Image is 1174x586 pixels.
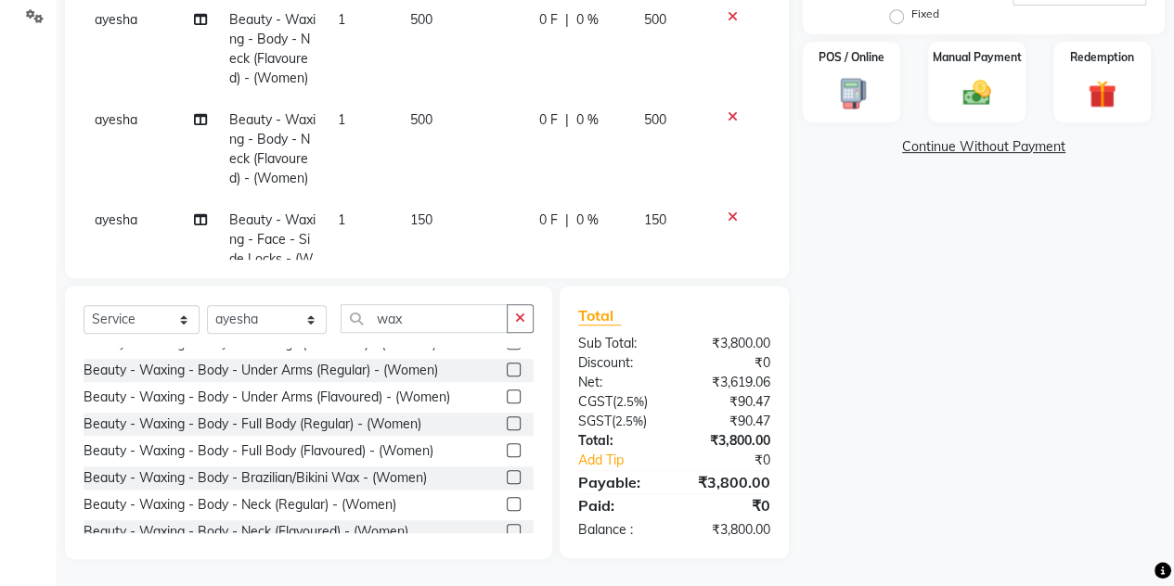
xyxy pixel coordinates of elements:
img: _pos-terminal.svg [829,77,874,110]
span: 1 [338,211,345,228]
span: | [565,110,569,130]
div: Balance : [564,520,675,540]
div: ₹0 [674,353,784,373]
div: Sub Total: [564,334,675,353]
span: CGST [578,393,613,410]
span: 0 % [576,210,599,230]
span: Beauty - Waxing - Body - Neck (Flavoured) - (Women) [229,111,316,186]
div: ₹0 [674,494,784,516]
span: 2.5% [616,394,644,409]
div: ( ) [564,412,675,431]
span: | [565,210,569,230]
div: Total: [564,431,675,451]
div: ₹3,800.00 [674,431,784,451]
div: Paid: [564,494,675,516]
a: Continue Without Payment [806,137,1161,157]
span: 1 [338,111,345,128]
span: SGST [578,413,612,429]
span: 0 % [576,110,599,130]
span: Beauty - Waxing - Body - Neck (Flavoured) - (Women) [229,11,316,86]
span: 1 [338,11,345,28]
span: 0 F [539,10,558,30]
label: Manual Payment [933,49,1022,66]
div: ₹3,800.00 [674,471,784,493]
a: Add Tip [564,451,692,470]
span: 500 [410,111,432,128]
span: 2.5% [615,414,643,428]
span: 0 % [576,10,599,30]
div: Beauty - Waxing - Body - Under Arms (Flavoured) - (Women) [84,388,450,407]
span: 500 [644,111,666,128]
span: Beauty - Waxing - Face - Side Locks - (Women) [229,211,316,287]
div: ₹3,800.00 [674,334,784,353]
div: Beauty - Waxing - Body - Brazilian/Bikini Wax - (Women) [84,468,427,488]
div: ₹90.47 [674,412,784,431]
div: ₹3,619.06 [674,373,784,392]
div: Payable: [564,471,675,493]
label: Fixed [911,6,939,22]
div: ₹0 [692,451,784,470]
span: | [565,10,569,30]
span: 0 F [539,110,558,130]
div: Beauty - Waxing - Body - Neck (Regular) - (Women) [84,495,396,515]
div: ₹3,800.00 [674,520,784,540]
div: ₹90.47 [674,392,784,412]
div: Beauty - Waxing - Body - Full Body (Flavoured) - (Women) [84,441,433,461]
span: ayesha [95,111,137,128]
span: 150 [644,211,666,228]
span: 500 [644,11,666,28]
label: Redemption [1070,49,1134,66]
div: Net: [564,373,675,392]
span: 0 F [539,210,558,230]
input: Search or Scan [341,304,508,333]
img: _gift.svg [1079,77,1125,111]
div: Discount: [564,353,675,373]
span: ayesha [95,211,137,228]
div: ( ) [564,392,675,412]
label: POS / Online [819,49,884,66]
div: Beauty - Waxing - Body - Neck (Flavoured) - (Women) [84,522,408,541]
div: Beauty - Waxing - Body - Full Body (Regular) - (Women) [84,414,421,434]
div: Beauty - Waxing - Body - Under Arms (Regular) - (Women) [84,361,438,380]
span: 500 [410,11,432,28]
img: _cash.svg [954,77,1000,109]
span: ayesha [95,11,137,28]
span: Total [578,306,621,325]
span: 150 [410,211,432,228]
